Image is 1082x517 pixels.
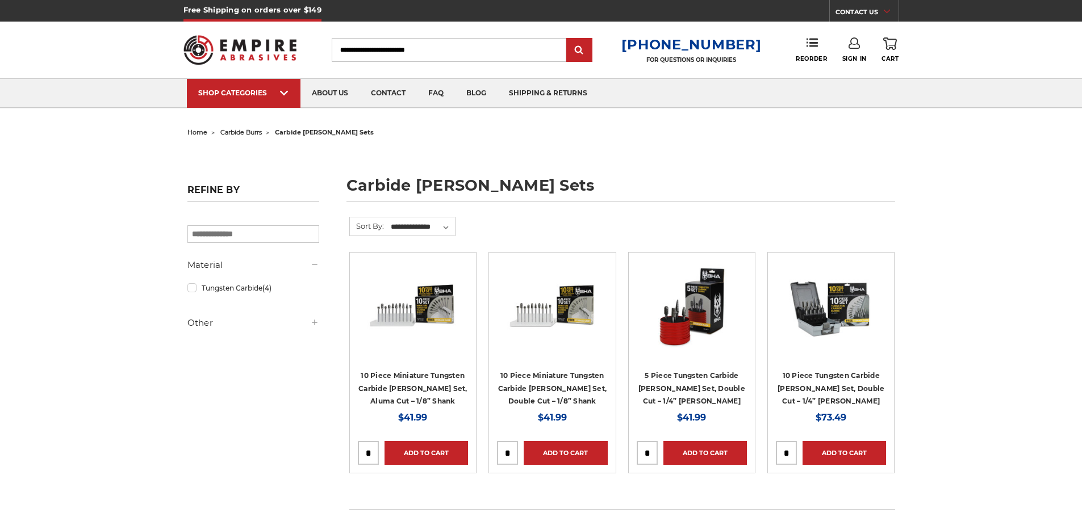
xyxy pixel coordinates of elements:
h5: Material [187,258,319,272]
p: FOR QUESTIONS OR INQUIRIES [621,56,761,64]
span: (4) [262,284,271,292]
img: Empire Abrasives [183,28,297,72]
div: SHOP CATEGORIES [198,89,289,97]
h1: carbide [PERSON_NAME] sets [346,178,895,202]
a: about us [300,79,360,108]
img: BHA Double Cut Mini Carbide Burr Set, 1/8" Shank [507,260,598,351]
h5: Refine by [187,184,319,202]
a: Cart [882,37,899,62]
input: Submit [568,39,591,62]
span: $41.99 [538,412,567,423]
span: Sign In [842,55,867,62]
a: Add to Cart [803,441,886,465]
a: contact [360,79,417,108]
img: BHA Aluma Cut Mini Carbide Burr Set, 1/8" Shank [367,260,458,351]
select: Sort By: [389,218,455,236]
a: blog [455,79,498,108]
span: Reorder [796,55,827,62]
a: faq [417,79,455,108]
span: $41.99 [677,412,706,423]
img: BHA Double Cut Carbide Burr 5 Piece Set, 1/4" Shank [646,260,737,351]
a: BHA Double Cut Mini Carbide Burr Set, 1/8" Shank [497,260,607,371]
label: Sort By: [350,217,384,234]
span: $41.99 [398,412,427,423]
span: carbide [PERSON_NAME] sets [275,128,374,136]
a: BHA Carbide Burr 10 Piece Set, Double Cut with 1/4" Shanks [776,260,886,371]
a: Add to Cart [524,441,607,465]
h5: Other [187,316,319,330]
a: 10 Piece Tungsten Carbide [PERSON_NAME] Set, Double Cut – 1/4” [PERSON_NAME] [778,371,884,405]
img: BHA Carbide Burr 10 Piece Set, Double Cut with 1/4" Shanks [786,260,876,351]
a: Reorder [796,37,827,62]
a: 5 Piece Tungsten Carbide [PERSON_NAME] Set, Double Cut – 1/4” [PERSON_NAME] [638,371,745,405]
a: BHA Aluma Cut Mini Carbide Burr Set, 1/8" Shank [358,260,468,371]
a: BHA Double Cut Carbide Burr 5 Piece Set, 1/4" Shank [637,260,747,371]
span: $73.49 [816,412,846,423]
a: carbide burrs [220,128,262,136]
a: 10 Piece Miniature Tungsten Carbide [PERSON_NAME] Set, Aluma Cut – 1/8” Shank [358,371,467,405]
a: [PHONE_NUMBER] [621,36,761,53]
a: shipping & returns [498,79,599,108]
span: Cart [882,55,899,62]
a: home [187,128,207,136]
a: Add to Cart [385,441,468,465]
a: Add to Cart [663,441,747,465]
a: CONTACT US [835,6,899,22]
a: 10 Piece Miniature Tungsten Carbide [PERSON_NAME] Set, Double Cut – 1/8” Shank [498,371,607,405]
a: Tungsten Carbide(4) [187,278,319,298]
